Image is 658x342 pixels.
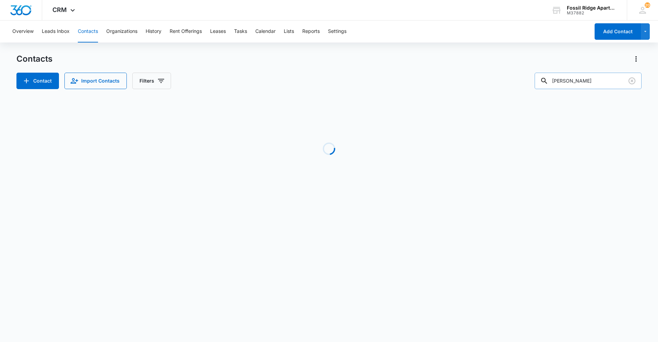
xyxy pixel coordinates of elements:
[535,73,642,89] input: Search Contacts
[64,73,127,89] button: Import Contacts
[16,73,59,89] button: Add Contact
[234,21,247,42] button: Tasks
[645,2,650,8] div: notifications count
[631,53,642,64] button: Actions
[78,21,98,42] button: Contacts
[146,21,161,42] button: History
[42,21,70,42] button: Leads Inbox
[302,21,320,42] button: Reports
[210,21,226,42] button: Leases
[255,21,276,42] button: Calendar
[595,23,641,40] button: Add Contact
[12,21,34,42] button: Overview
[16,54,52,64] h1: Contacts
[132,73,171,89] button: Filters
[626,75,637,86] button: Clear
[170,21,202,42] button: Rent Offerings
[328,21,346,42] button: Settings
[567,11,617,15] div: account id
[106,21,137,42] button: Organizations
[567,5,617,11] div: account name
[52,6,67,13] span: CRM
[645,2,650,8] span: 20
[284,21,294,42] button: Lists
